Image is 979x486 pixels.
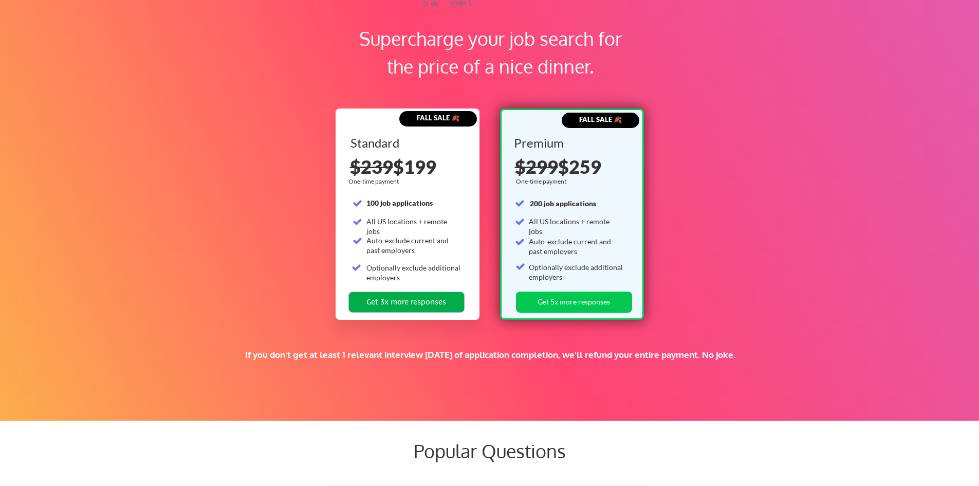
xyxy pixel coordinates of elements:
[366,199,433,207] strong: 100 job applications
[366,263,461,283] div: Optionally exclude additional employers
[514,137,626,149] div: Premium
[530,199,596,208] strong: 200 job applications
[350,157,466,176] div: $199
[350,155,393,178] s: $239
[529,237,624,257] div: Auto-exclude current and past employers
[179,349,801,361] div: If you don't get at least 1 relevant interview [DATE] of application completion, we'll refund you...
[348,177,402,186] div: One-time payment
[516,292,632,313] button: Get 5x more responses
[348,292,465,313] button: Get 3x more responses
[366,236,461,256] div: Auto-exclude current and past employers
[529,217,624,237] div: All US locations + remote jobs
[346,25,635,80] div: Supercharge your job search for the price of a nice dinner.
[515,155,558,178] s: $299
[350,137,463,149] div: Standard
[579,115,622,123] strong: FALL SALE 🍂
[243,440,736,462] div: Popular Questions
[417,114,459,122] strong: FALL SALE 🍂
[515,157,631,176] div: $259
[366,217,461,237] div: All US locations + remote jobs
[529,262,624,282] div: Optionally exclude additional employers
